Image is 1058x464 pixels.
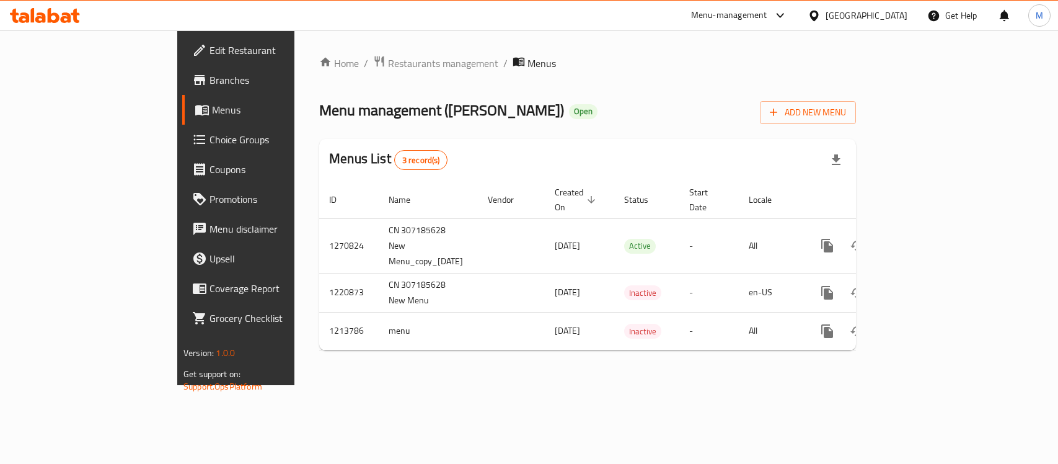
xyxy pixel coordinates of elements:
span: Get support on: [183,366,240,382]
td: - [679,218,739,273]
span: Version: [183,345,214,361]
div: Inactive [624,285,661,300]
span: 1.0.0 [216,345,235,361]
button: more [813,278,842,308]
li: / [503,56,508,71]
div: Active [624,239,656,254]
span: ID [329,192,353,207]
span: [DATE] [555,284,580,300]
table: enhanced table [319,181,941,350]
span: Menu management ( [PERSON_NAME] ) [319,96,564,124]
span: Grocery Checklist [209,311,344,326]
span: [DATE] [555,238,580,254]
a: Coverage Report [182,274,354,303]
a: Branches [182,65,354,95]
a: Promotions [182,184,354,214]
span: Active [624,239,656,253]
div: Total records count [394,150,448,170]
button: Change Status [842,278,872,308]
span: Edit Restaurant [209,43,344,58]
td: - [679,273,739,312]
button: more [813,316,842,346]
a: Choice Groups [182,125,354,154]
button: more [813,231,842,261]
a: Coupons [182,154,354,184]
td: menu [379,312,478,350]
span: Menus [527,56,556,71]
span: Menus [212,102,344,117]
td: All [739,312,803,350]
span: Name [389,192,426,207]
span: Inactive [624,286,661,300]
span: Vendor [488,192,530,207]
td: en-US [739,273,803,312]
span: [DATE] [555,323,580,339]
span: Choice Groups [209,132,344,147]
span: Upsell [209,251,344,266]
span: Coverage Report [209,281,344,296]
button: Change Status [842,316,872,346]
span: Status [624,192,664,207]
span: Open [569,106,597,117]
span: Branches [209,73,344,87]
span: Inactive [624,324,661,339]
td: CN 307185628 New Menu_copy_[DATE] [379,218,478,273]
td: - [679,312,739,350]
div: [GEOGRAPHIC_DATA] [826,9,907,22]
span: Locale [749,192,788,207]
a: Menu disclaimer [182,214,354,244]
a: Edit Restaurant [182,35,354,65]
th: Actions [803,181,941,219]
a: Grocery Checklist [182,303,354,333]
li: / [364,56,368,71]
span: Coupons [209,162,344,177]
span: M [1036,9,1043,22]
span: 3 record(s) [395,154,447,166]
h2: Menus List [329,149,447,170]
span: Promotions [209,192,344,207]
div: Export file [821,145,851,175]
button: Change Status [842,231,872,261]
span: Restaurants management [388,56,498,71]
a: Restaurants management [373,55,498,71]
td: All [739,218,803,273]
a: Support.OpsPlatform [183,378,262,395]
span: Start Date [689,185,724,215]
span: Menu disclaimer [209,221,344,236]
span: Created On [555,185,599,215]
div: Menu-management [691,8,767,23]
span: Add New Menu [770,105,846,120]
a: Upsell [182,244,354,274]
a: Menus [182,95,354,125]
td: CN 307185628 New Menu [379,273,478,312]
button: Add New Menu [760,101,856,124]
nav: breadcrumb [319,55,856,71]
